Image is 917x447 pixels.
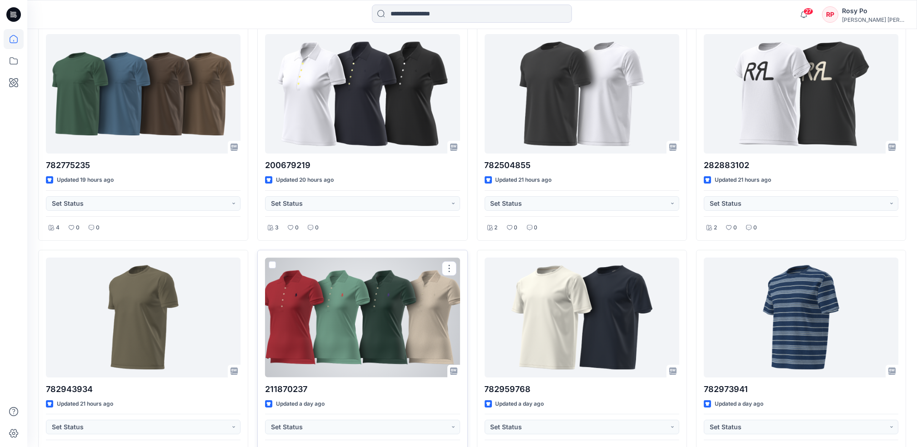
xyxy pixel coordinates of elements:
[96,223,100,233] p: 0
[715,175,771,185] p: Updated 21 hours ago
[76,223,80,233] p: 0
[265,258,460,377] a: 211870237
[534,223,538,233] p: 0
[265,159,460,172] p: 200679219
[842,5,906,16] div: Rosy Po
[276,175,334,185] p: Updated 20 hours ago
[704,258,898,377] a: 782973941
[495,223,498,233] p: 2
[295,223,299,233] p: 0
[276,399,325,409] p: Updated a day ago
[56,223,60,233] p: 4
[485,383,679,396] p: 782959768
[485,159,679,172] p: 782504855
[496,175,552,185] p: Updated 21 hours ago
[315,223,319,233] p: 0
[57,399,113,409] p: Updated 21 hours ago
[803,8,813,15] span: 27
[46,159,241,172] p: 782775235
[822,6,838,23] div: RP
[704,159,898,172] p: 282883102
[275,223,279,233] p: 3
[715,399,763,409] p: Updated a day ago
[496,399,544,409] p: Updated a day ago
[46,383,241,396] p: 782943934
[733,223,737,233] p: 0
[46,34,241,154] a: 782775235
[704,383,898,396] p: 782973941
[753,223,757,233] p: 0
[265,383,460,396] p: 211870237
[485,258,679,377] a: 782959768
[57,175,114,185] p: Updated 19 hours ago
[714,223,717,233] p: 2
[704,34,898,154] a: 282883102
[265,34,460,154] a: 200679219
[46,258,241,377] a: 782943934
[842,16,906,23] div: [PERSON_NAME] [PERSON_NAME]
[485,34,679,154] a: 782504855
[514,223,518,233] p: 0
